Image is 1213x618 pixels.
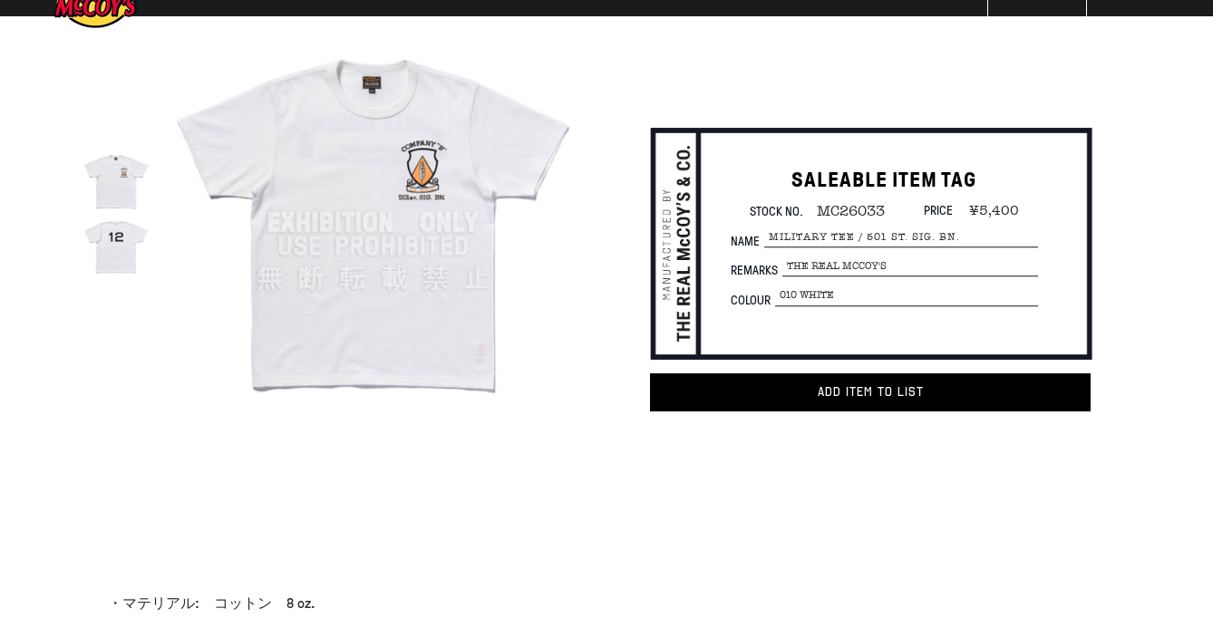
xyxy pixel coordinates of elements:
span: MILITARY TEE / 501 st. SIG. BN. [764,227,1038,247]
div: true [167,16,579,429]
img: MILITARY TEE / 501 st. SIG. BN. [83,149,148,213]
button: Add item to List [650,373,1091,411]
span: The Real McCoy's [782,256,1038,276]
span: Stock No. [750,202,803,219]
span: 010 WHITE [775,286,1038,306]
span: Colour [731,294,775,306]
span: Remarks [731,265,782,277]
span: Add item to List [818,384,924,400]
span: Price [924,201,953,218]
h1: SALEABLE ITEM TAG [731,167,1038,194]
span: MC26033 [803,203,885,219]
img: MILITARY TEE / 501 st. SIG. BN. [83,214,148,278]
span: ¥5,400 [956,202,1019,218]
span: Name [731,235,764,247]
img: MILITARY TEE / 501 st. SIG. BN. [171,21,575,424]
